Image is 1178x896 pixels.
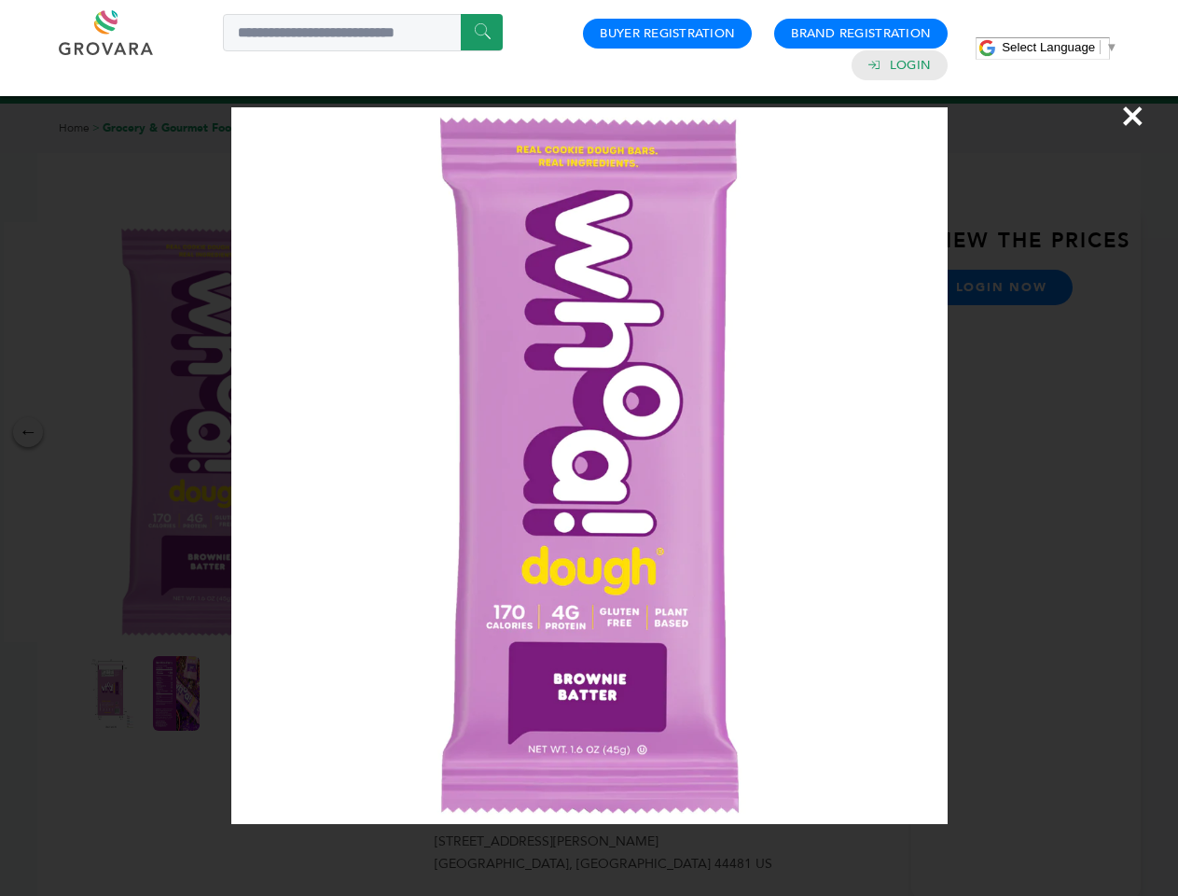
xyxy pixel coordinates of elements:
input: Search a product or brand... [223,14,503,51]
span: × [1120,90,1145,142]
span: ​ [1100,40,1101,54]
a: Select Language​ [1002,40,1117,54]
a: Buyer Registration [600,25,735,42]
span: ▼ [1105,40,1117,54]
img: Image Preview [231,107,948,824]
a: Brand Registration [791,25,931,42]
a: Login [890,57,931,74]
span: Select Language [1002,40,1095,54]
